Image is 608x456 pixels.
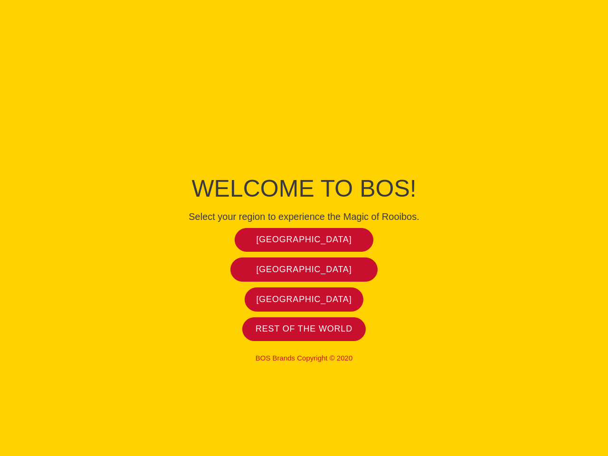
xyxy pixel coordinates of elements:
[268,90,340,161] img: Bos Brands
[256,234,352,245] span: [GEOGRAPHIC_DATA]
[256,294,352,305] span: [GEOGRAPHIC_DATA]
[90,172,518,205] h1: Welcome to BOS!
[90,211,518,222] h4: Select your region to experience the Magic of Rooibos.
[256,264,352,275] span: [GEOGRAPHIC_DATA]
[245,287,363,312] a: [GEOGRAPHIC_DATA]
[256,323,352,334] span: Rest of the world
[230,257,378,282] a: [GEOGRAPHIC_DATA]
[242,317,366,342] a: Rest of the world
[235,228,374,252] a: [GEOGRAPHIC_DATA]
[90,354,518,362] p: BOS Brands Copyright © 2020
